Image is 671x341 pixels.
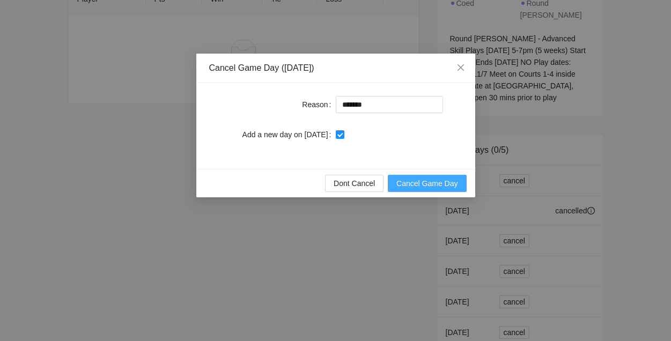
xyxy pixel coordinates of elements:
[446,54,475,83] button: Close
[209,62,462,74] div: Cancel Game Day ([DATE])
[396,177,458,189] span: Cancel Game Day
[334,177,375,189] span: Dont Cancel
[242,126,336,143] label: Add a new day on 12/05/25
[336,96,443,113] input: Reason
[456,63,465,72] span: close
[325,175,384,192] button: Dont Cancel
[388,175,466,192] button: Cancel Game Day
[302,96,335,113] label: Reason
